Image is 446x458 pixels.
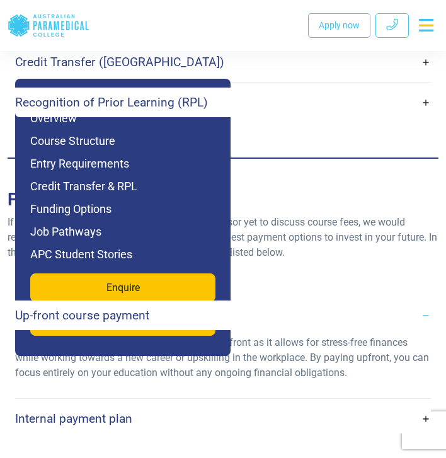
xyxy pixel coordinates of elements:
[414,14,438,37] button: Toggle navigation
[15,411,132,426] h4: Internal payment plan
[15,55,224,69] h4: Credit Transfer ([GEOGRAPHIC_DATA])
[15,308,149,323] h4: Up-front course payment
[15,95,208,110] h4: Recognition of Prior Learning (RPL)
[8,215,438,260] p: If you haven’t connected with an APC Course Advisor yet to discuss course fees, we would recommen...
[15,335,431,381] p: Many students choose to pay for their course upfront as it allows for stress-free finances while ...
[15,88,431,117] a: Recognition of Prior Learning (RPL)
[8,189,438,210] h2: Funding Options
[15,404,431,433] a: Internal payment plan
[308,13,370,38] a: Apply now
[15,301,431,330] a: Up-front course payment
[8,5,89,46] a: Australian Paramedical College
[15,47,431,77] a: Credit Transfer ([GEOGRAPHIC_DATA])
